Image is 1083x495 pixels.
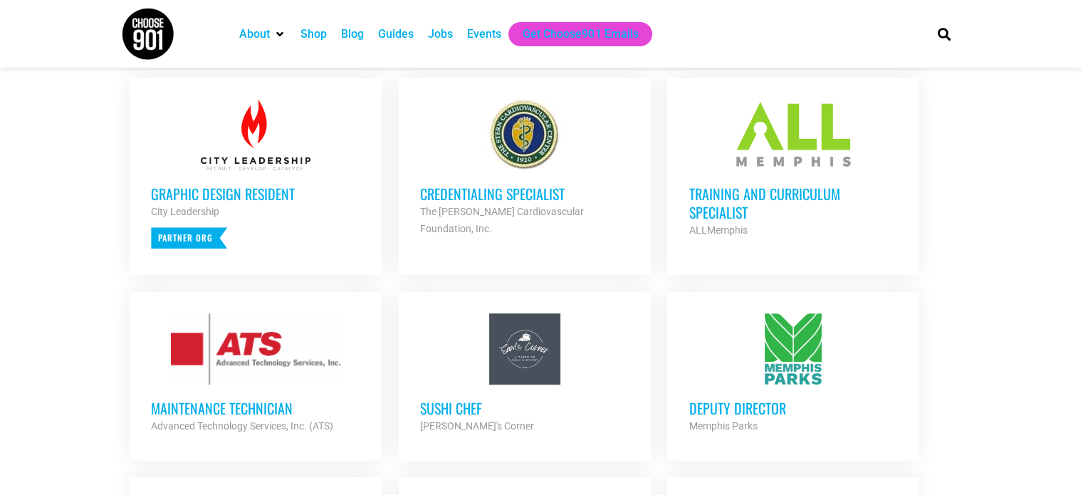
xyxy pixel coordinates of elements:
strong: Advanced Technology Services, Inc. (ATS) [151,420,333,432]
strong: The [PERSON_NAME] Cardiovascular Foundation, Inc. [420,206,584,234]
h3: Credentialing Specialist [420,184,629,203]
a: Maintenance Technician Advanced Technology Services, Inc. (ATS) [130,292,382,456]
a: Jobs [428,26,453,43]
h3: Training and Curriculum Specialist [689,184,898,222]
a: Events [467,26,501,43]
h3: Deputy Director [689,399,898,417]
div: Search [932,22,956,46]
div: About [232,22,293,46]
h3: Graphic Design Resident [151,184,360,203]
a: Get Choose901 Emails [523,26,638,43]
strong: Memphis Parks [689,420,757,432]
p: Partner Org [151,227,227,249]
a: About [239,26,270,43]
h3: Maintenance Technician [151,399,360,417]
a: Deputy Director Memphis Parks [667,292,919,456]
strong: ALLMemphis [689,224,747,236]
a: Blog [341,26,364,43]
a: Training and Curriculum Specialist ALLMemphis [667,78,919,260]
strong: [PERSON_NAME]'s Corner [420,420,534,432]
a: Credentialing Specialist The [PERSON_NAME] Cardiovascular Foundation, Inc. [399,78,651,259]
a: Sushi Chef [PERSON_NAME]'s Corner [399,292,651,456]
a: Graphic Design Resident City Leadership Partner Org [130,78,382,270]
a: Shop [300,26,327,43]
h3: Sushi Chef [420,399,629,417]
a: Guides [378,26,414,43]
nav: Main nav [232,22,913,46]
strong: City Leadership [151,206,219,217]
